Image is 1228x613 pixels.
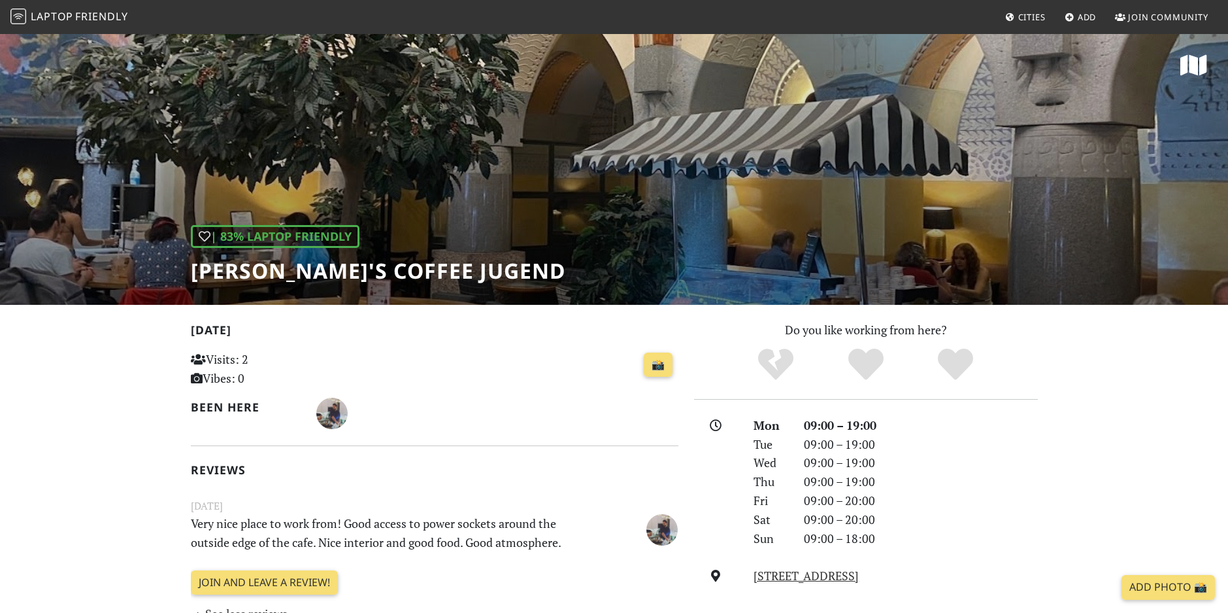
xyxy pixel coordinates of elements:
a: [STREET_ADDRESS] [754,568,859,584]
div: Yes [821,347,911,383]
a: LaptopFriendly LaptopFriendly [10,6,128,29]
span: Perry Mitchell [646,520,678,536]
span: Add [1078,11,1097,23]
div: 09:00 – 19:00 [796,472,1046,491]
div: Wed [746,453,795,472]
div: Thu [746,472,795,491]
span: Friendly [75,9,127,24]
div: Mon [746,416,795,435]
div: Definitely! [910,347,1001,383]
a: Cities [1000,5,1051,29]
img: LaptopFriendly [10,9,26,24]
img: 4473-perry.jpg [316,398,348,429]
h2: Been here [191,400,301,414]
div: Fri [746,491,795,510]
p: Visits: 2 Vibes: 0 [191,350,343,388]
a: Add Photo 📸 [1121,575,1215,600]
img: 4473-perry.jpg [646,514,678,546]
span: Perry Mitchell [316,404,348,420]
div: Sat [746,510,795,529]
div: 09:00 – 18:00 [796,529,1046,548]
a: 📸 [644,353,672,377]
div: No [731,347,821,383]
div: Sun [746,529,795,548]
h2: Reviews [191,463,678,477]
span: Join Community [1128,11,1208,23]
h1: [PERSON_NAME]'s Coffee Jugend [191,258,565,283]
div: Tue [746,435,795,454]
p: Do you like working from here? [694,321,1038,340]
span: Cities [1018,11,1046,23]
a: Join Community [1110,5,1214,29]
div: 09:00 – 19:00 [796,453,1046,472]
span: Laptop [31,9,73,24]
small: [DATE] [183,498,686,514]
p: Very nice place to work from! Good access to power sockets around the outside edge of the cafe. N... [183,514,603,552]
div: 09:00 – 19:00 [796,416,1046,435]
div: 09:00 – 20:00 [796,510,1046,529]
a: Add [1059,5,1102,29]
div: 09:00 – 20:00 [796,491,1046,510]
a: Join and leave a review! [191,570,338,595]
h2: [DATE] [191,323,678,342]
div: 09:00 – 19:00 [796,435,1046,454]
div: | 83% Laptop Friendly [191,225,359,248]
